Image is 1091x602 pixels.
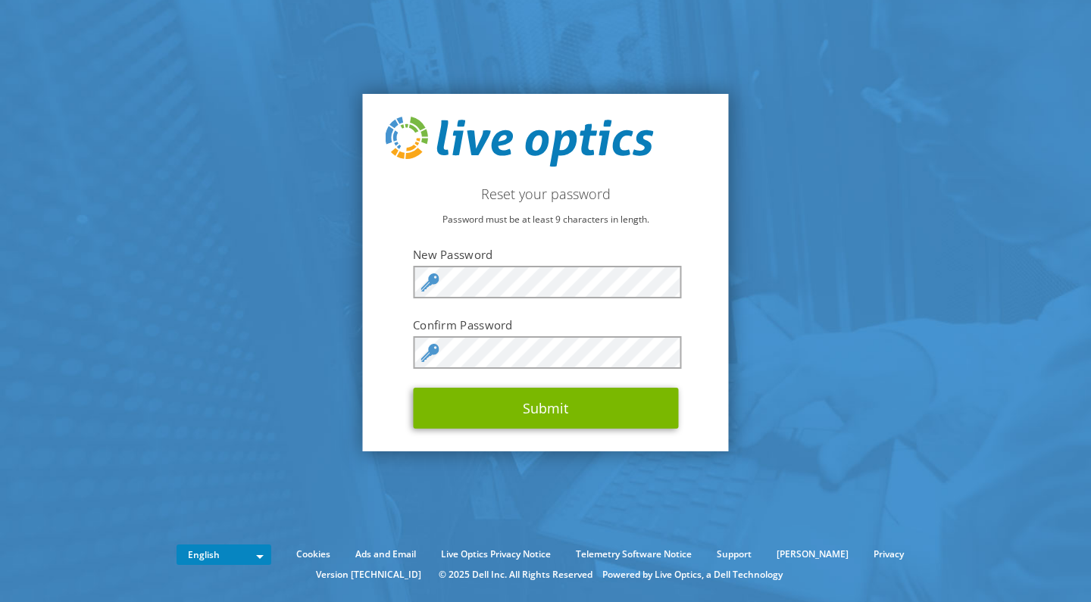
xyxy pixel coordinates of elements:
img: live_optics_svg.svg [386,117,654,167]
button: Submit [413,388,678,429]
li: © 2025 Dell Inc. All Rights Reserved [431,566,600,583]
label: New Password [413,247,678,262]
a: Support [705,546,763,563]
a: Telemetry Software Notice [564,546,703,563]
label: Confirm Password [413,317,678,332]
a: Ads and Email [344,546,427,563]
li: Powered by Live Optics, a Dell Technology [602,566,783,583]
a: Privacy [862,546,915,563]
h2: Reset your password [386,186,706,202]
a: Cookies [285,546,342,563]
a: Live Optics Privacy Notice [430,546,562,563]
li: Version [TECHNICAL_ID] [308,566,429,583]
p: Password must be at least 9 characters in length. [386,211,706,228]
a: [PERSON_NAME] [765,546,860,563]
